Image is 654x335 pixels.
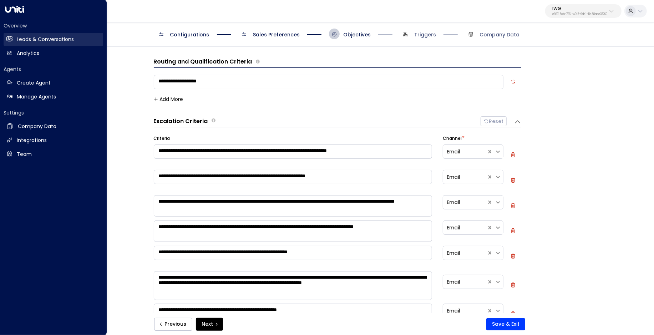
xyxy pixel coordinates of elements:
p: e92915cb-7661-49f5-9dc1-5c58aae37760 [552,13,607,16]
h2: Manage Agents [17,93,56,101]
span: Company Data [480,31,520,38]
h3: Escalation Criteria [154,117,208,126]
h2: Leads & Conversations [17,36,74,43]
span: Sales Preferences [253,31,300,38]
h2: Team [17,151,32,158]
a: Team [4,148,103,161]
span: Define the criteria the agent uses to determine whether a lead is qualified for further actions l... [256,57,260,66]
a: Company Data [4,120,103,133]
h2: Integrations [17,137,47,144]
button: Add More [154,96,183,102]
h2: Agents [4,66,103,73]
button: Save & Exit [486,318,525,330]
a: Analytics [4,47,103,60]
label: Criteria [154,135,170,142]
button: IWGe92915cb-7661-49f5-9dc1-5c58aae37760 [545,4,622,18]
span: Define the scenarios in which the AI agent should escalate the conversation to human sales repres... [212,117,216,126]
a: Leads & Conversations [4,33,103,46]
a: Manage Agents [4,90,103,103]
button: Next [196,318,223,331]
a: Create Agent [4,76,103,90]
h2: Overview [4,22,103,29]
span: Configurations [170,31,209,38]
h2: Settings [4,109,103,116]
h2: Create Agent [17,79,51,87]
h2: Analytics [17,50,39,57]
span: Triggers [414,31,436,38]
h3: Routing and Qualification Criteria [154,57,252,66]
span: Objectives [343,31,371,38]
p: IWG [552,6,607,11]
button: Previous [154,318,192,331]
a: Integrations [4,134,103,147]
div: Escalation CriteriaDefine the scenarios in which the AI agent should escalate the conversation to... [154,116,521,128]
h2: Company Data [18,123,56,130]
label: Channel [443,135,462,142]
